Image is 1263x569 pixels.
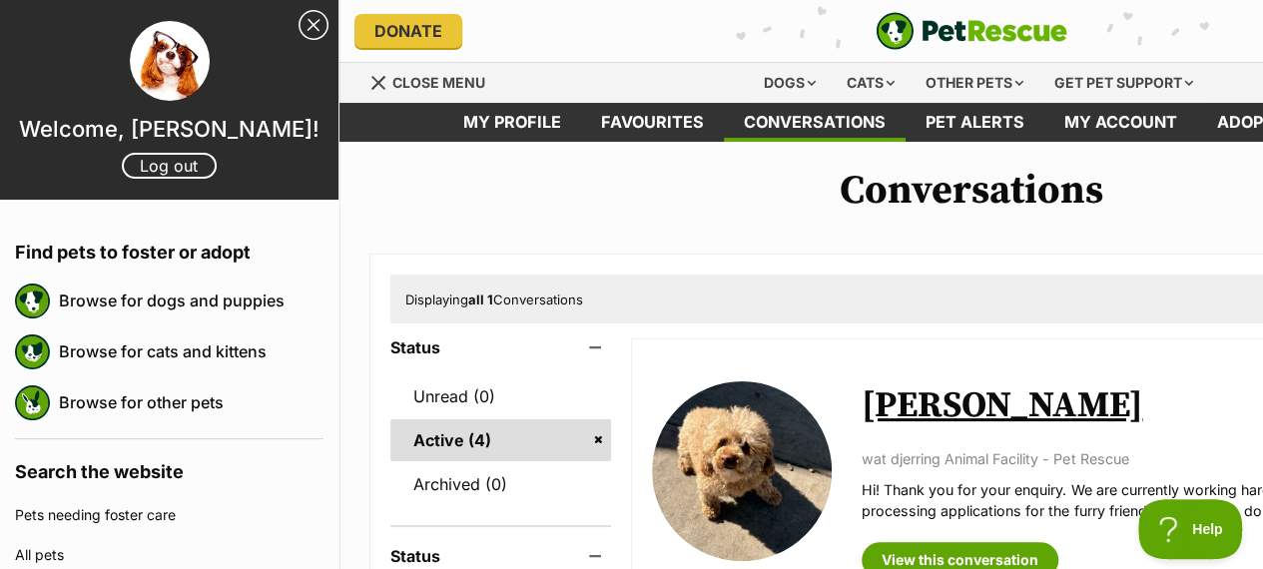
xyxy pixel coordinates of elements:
[59,381,323,423] a: Browse for other pets
[390,547,611,565] header: Status
[15,220,323,276] h4: Find pets to foster or adopt
[122,153,217,179] a: Log out
[15,385,50,420] img: petrescue logo
[581,103,724,142] a: Favourites
[750,63,830,103] div: Dogs
[862,383,1142,428] a: [PERSON_NAME]
[876,12,1067,50] img: logo-e224e6f780fb5917bec1dbf3a21bbac754714ae5b6737aabdf751b685950b380.svg
[468,291,493,307] strong: all 1
[906,103,1044,142] a: Pet alerts
[1138,499,1243,559] iframe: Help Scout Beacon - Open
[1040,63,1207,103] div: Get pet support
[392,74,485,91] span: Close menu
[299,10,328,40] a: Close Sidebar
[59,280,323,321] a: Browse for dogs and puppies
[390,375,611,417] a: Unread (0)
[724,103,906,142] a: conversations
[15,439,323,495] h4: Search the website
[130,21,210,101] img: profile image
[15,284,50,318] img: petrescue logo
[833,63,909,103] div: Cats
[354,14,462,48] a: Donate
[1044,103,1197,142] a: My account
[369,63,499,99] a: Menu
[390,419,611,461] a: Active (4)
[59,330,323,372] a: Browse for cats and kittens
[15,495,323,535] a: Pets needing foster care
[876,12,1067,50] a: PetRescue
[390,463,611,505] a: Archived (0)
[405,291,583,307] span: Displaying Conversations
[390,338,611,356] header: Status
[652,381,832,561] img: Lola Copacobana
[443,103,581,142] a: My profile
[15,334,50,369] img: petrescue logo
[912,63,1037,103] div: Other pets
